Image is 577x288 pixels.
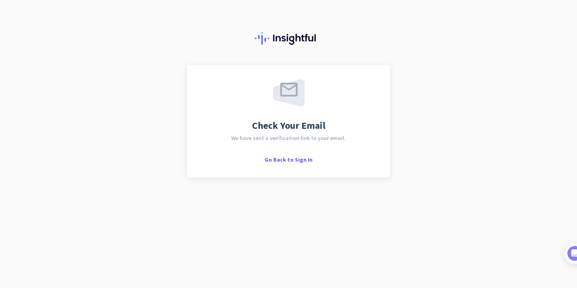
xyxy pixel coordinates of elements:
[252,121,325,130] span: Check Your Email
[255,32,322,45] img: Insightful
[264,156,313,163] span: Go Back to Sign In
[231,135,346,141] span: We have sent a verification link to your email.
[273,79,305,106] img: email-sent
